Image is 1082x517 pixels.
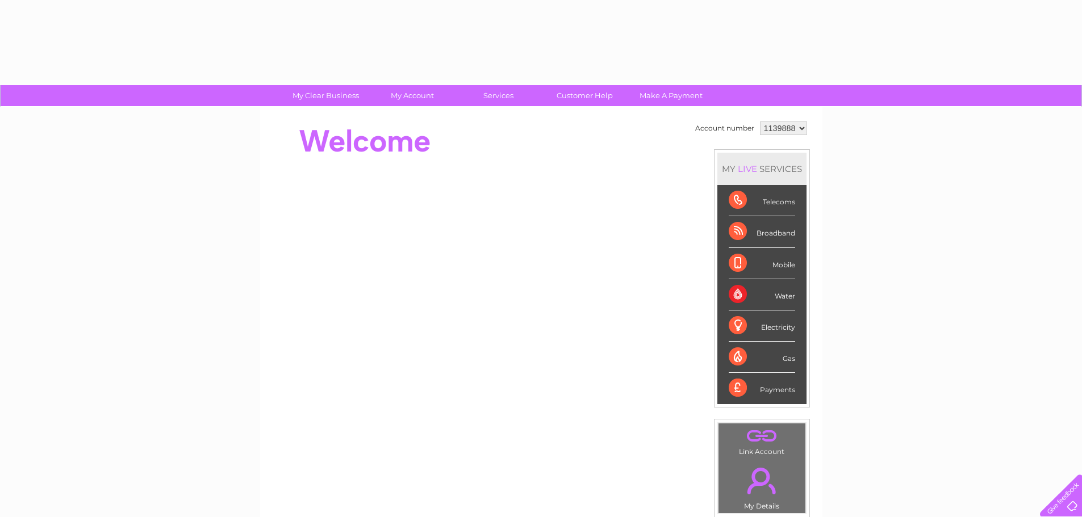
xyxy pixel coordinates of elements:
[736,163,759,174] div: LIVE
[624,85,718,106] a: Make A Payment
[692,119,757,138] td: Account number
[718,458,806,514] td: My Details
[729,185,795,216] div: Telecoms
[718,423,806,459] td: Link Account
[721,426,803,446] a: .
[721,461,803,501] a: .
[729,248,795,279] div: Mobile
[279,85,373,106] a: My Clear Business
[717,153,807,185] div: MY SERVICES
[729,373,795,403] div: Payments
[729,342,795,373] div: Gas
[538,85,632,106] a: Customer Help
[729,216,795,247] div: Broadband
[729,279,795,310] div: Water
[365,85,459,106] a: My Account
[452,85,545,106] a: Services
[729,310,795,342] div: Electricity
